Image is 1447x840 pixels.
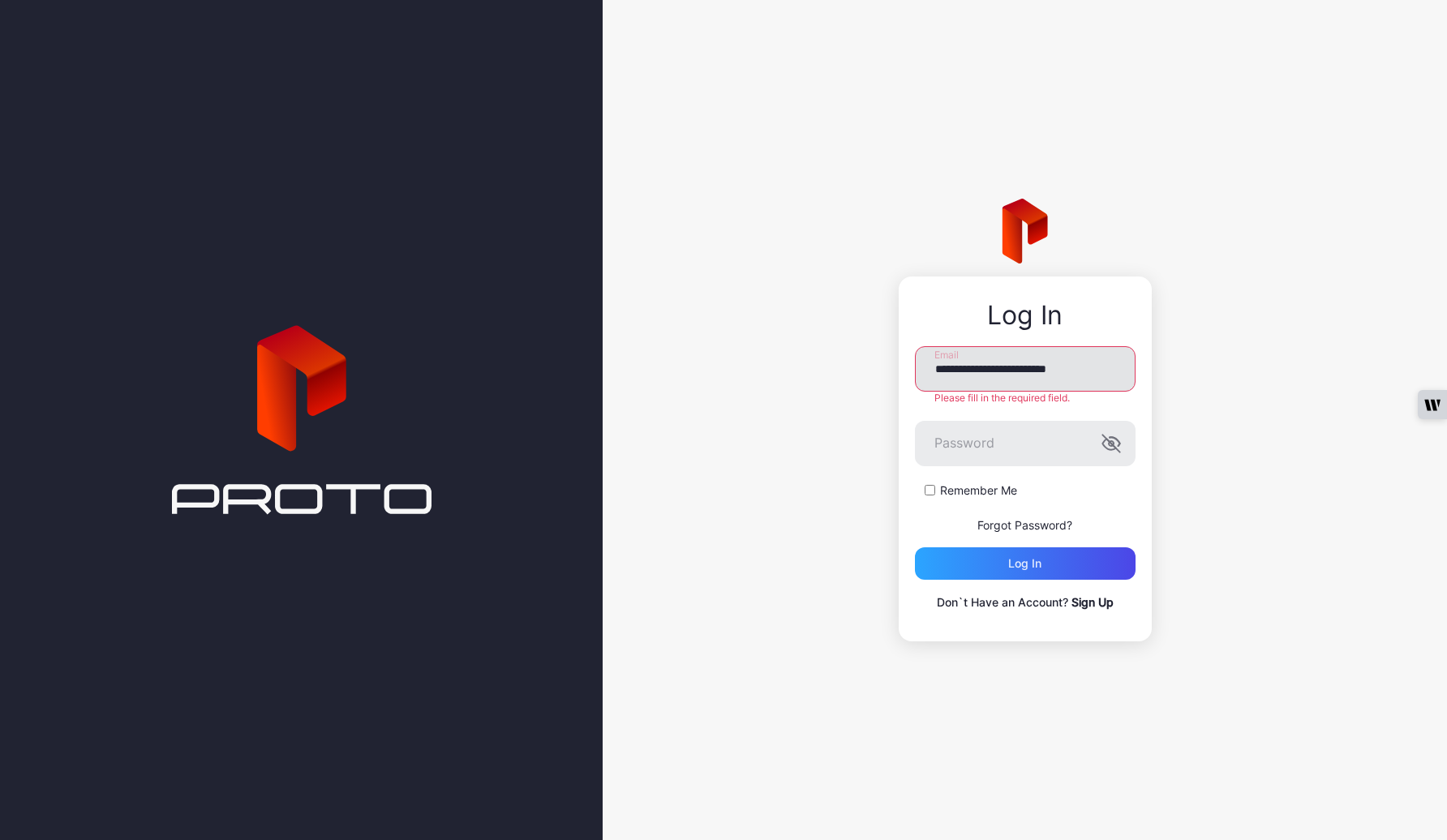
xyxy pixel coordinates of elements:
label: Remember Me [940,482,1017,499]
input: Email [915,346,1136,392]
button: Password [1101,434,1121,453]
input: Password [915,421,1136,466]
p: Don`t Have an Account? [915,593,1136,612]
a: Sign Up [1071,595,1114,609]
div: Log In [915,301,1136,330]
a: Forgot Password? [977,518,1072,532]
div: Log in [1008,557,1041,570]
button: Log in [915,547,1136,580]
div: Please fill in the required field. [915,392,1136,405]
